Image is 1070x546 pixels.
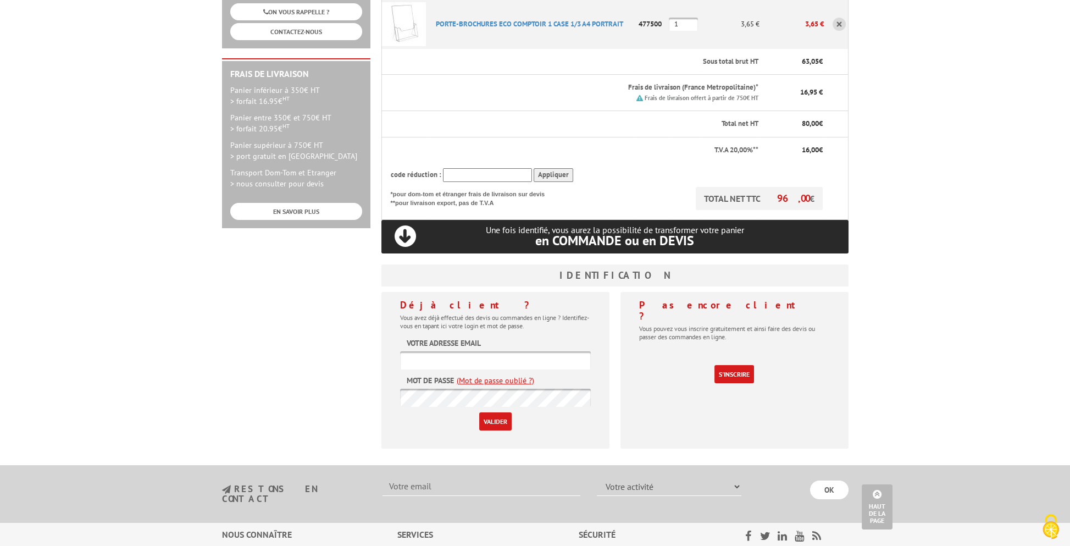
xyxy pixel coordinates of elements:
p: € [768,145,823,156]
p: TOTAL NET TTC € [696,187,823,210]
h3: restons en contact [222,484,367,504]
a: PORTE-BROCHURES ECO COMPTOIR 1 CASE 1/3 A4 PORTRAIT [436,19,623,29]
p: Une fois identifié, vous aurez la possibilité de transformer votre panier [381,225,849,247]
a: Haut de la page [862,484,892,530]
p: Panier inférieur à 350€ HT [230,85,362,107]
a: (Mot de passe oublié ?) [457,375,534,386]
h4: Déjà client ? [400,300,591,311]
p: *pour dom-tom et étranger frais de livraison sur devis **pour livraison export, pas de T.V.A [391,187,556,207]
label: Mot de passe [407,375,454,386]
p: Panier supérieur à 750€ HT [230,140,362,162]
h4: Pas encore client ? [639,300,830,322]
a: ON VOUS RAPPELLE ? [230,3,362,20]
img: picto.png [636,95,643,101]
input: OK [810,481,849,499]
h3: Identification [381,264,849,286]
p: 477500 [635,14,669,34]
p: € [768,57,823,67]
p: Panier entre 350€ et 750€ HT [230,112,362,134]
div: Sécurité [579,528,717,541]
span: 63,05 [802,57,819,66]
p: Total net HT [391,119,759,129]
p: Transport Dom-Tom et Etranger [230,167,362,189]
p: 3,65 € [699,14,760,34]
a: CONTACTEZ-NOUS [230,23,362,40]
label: Votre adresse email [407,338,481,349]
sup: HT [282,122,290,130]
span: > forfait 16.95€ [230,96,290,106]
span: > forfait 20.95€ [230,124,290,134]
input: Votre email [382,477,580,496]
p: Vous pouvez vous inscrire gratuitement et ainsi faire des devis ou passer des commandes en ligne. [639,324,830,341]
span: en COMMANDE ou en DEVIS [535,232,694,249]
span: 16,00 [802,145,819,155]
span: > nous consulter pour devis [230,179,324,189]
div: Nous connaître [222,528,397,541]
h2: Frais de Livraison [230,69,362,79]
span: code réduction : [391,170,441,179]
span: > port gratuit en [GEOGRAPHIC_DATA] [230,151,357,161]
img: PORTE-BROCHURES ECO COMPTOIR 1 CASE 1/3 A4 PORTRAIT [382,2,426,46]
a: EN SAVOIR PLUS [230,203,362,220]
button: Cookies (fenêtre modale) [1032,509,1070,546]
img: newsletter.jpg [222,485,231,494]
img: Cookies (fenêtre modale) [1037,513,1065,541]
input: Valider [479,412,512,431]
p: Vous avez déjà effectué des devis ou commandes en ligne ? Identifiez-vous en tapant ici votre log... [400,313,591,330]
p: 3,65 € [759,14,824,34]
p: € [768,119,823,129]
input: Appliquer [534,168,573,182]
p: T.V.A 20,00%** [391,145,759,156]
span: 16,95 € [800,87,823,97]
small: Frais de livraison offert à partir de 750€ HT [645,94,758,102]
th: Sous total brut HT [427,49,759,75]
span: 80,00 [802,119,819,128]
div: Services [397,528,579,541]
a: S'inscrire [714,365,754,383]
p: Frais de livraison (France Metropolitaine)* [436,82,758,93]
sup: HT [282,95,290,102]
span: 96,00 [777,192,810,205]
